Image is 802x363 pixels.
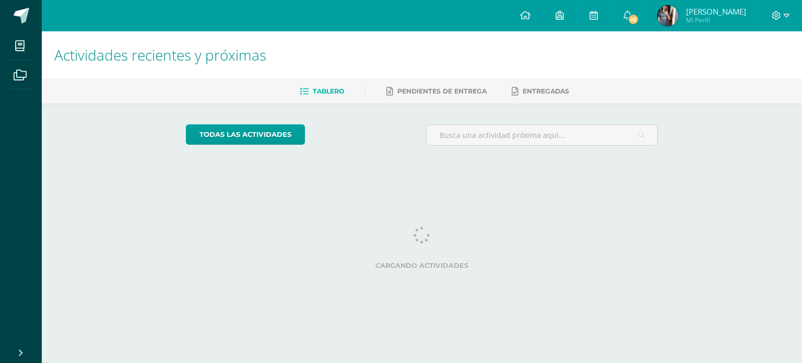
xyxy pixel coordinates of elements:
[657,5,678,26] img: 98db2abaebcf393532ef91b5960c49aa.png
[313,87,344,95] span: Tablero
[686,6,746,17] span: [PERSON_NAME]
[686,16,746,25] span: Mi Perfil
[386,83,487,100] a: Pendientes de entrega
[427,125,658,145] input: Busca una actividad próxima aquí...
[186,262,658,270] label: Cargando actividades
[397,87,487,95] span: Pendientes de entrega
[54,45,266,65] span: Actividades recientes y próximas
[512,83,569,100] a: Entregadas
[628,14,639,25] span: 10
[523,87,569,95] span: Entregadas
[300,83,344,100] a: Tablero
[186,124,305,145] a: todas las Actividades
